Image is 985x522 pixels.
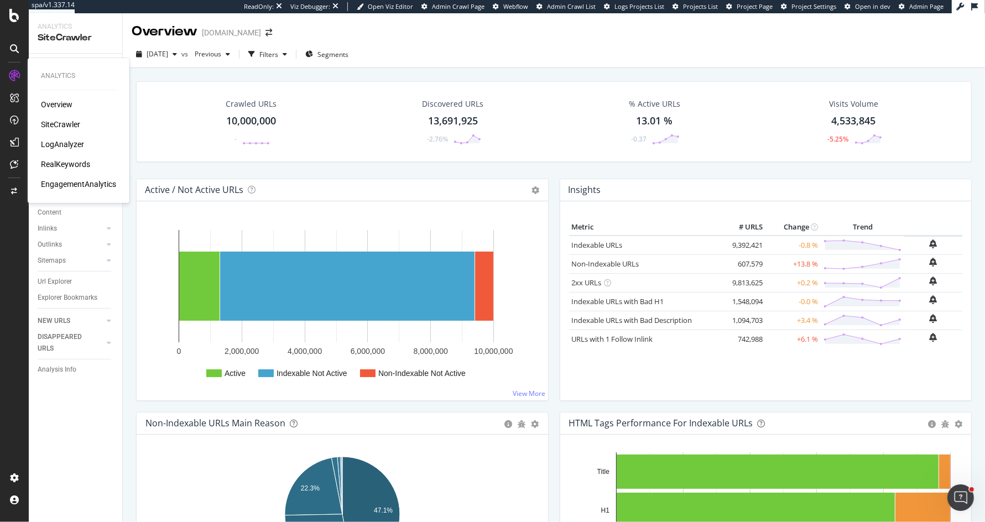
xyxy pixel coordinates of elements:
div: -0.37 [631,134,647,144]
div: Overview [132,22,197,41]
a: Webflow [493,2,528,11]
div: 10,000,000 [226,114,276,128]
button: Segments [301,45,353,63]
span: Webflow [503,2,528,11]
a: Overview [41,99,72,110]
td: 9,813,625 [721,273,765,292]
text: 2,000,000 [225,347,259,356]
a: Admin Crawl Page [421,2,484,11]
a: Projects List [673,2,718,11]
a: SiteCrawler [41,119,80,130]
th: Change [765,219,821,236]
span: Projects List [683,2,718,11]
span: Project Settings [791,2,836,11]
div: Crawled URLs [226,98,277,109]
div: arrow-right-arrow-left [265,29,272,36]
div: - [234,134,237,144]
div: gear [955,420,962,428]
h4: Insights [569,182,601,197]
h4: Active / Not Active URLs [145,182,243,197]
div: 4,533,845 [832,114,876,128]
text: 22.3% [301,484,320,492]
text: Title [597,468,609,476]
span: Open in dev [855,2,890,11]
a: RealKeywords [41,159,90,170]
a: LogAnalyzer [41,139,84,150]
span: vs [181,49,190,59]
text: Active [225,369,246,378]
div: bell-plus [930,333,937,342]
a: Open in dev [845,2,890,11]
td: 9,392,421 [721,236,765,255]
div: HTML Tags Performance for Indexable URLs [569,417,753,429]
span: Admin Crawl List [547,2,596,11]
span: 2025 Aug. 24th [147,49,168,59]
div: gear [531,420,539,428]
a: Analysis Info [38,364,114,375]
div: NEW URLS [38,315,70,327]
a: EngagementAnalytics [41,179,116,190]
td: -0.8 % [765,236,821,255]
div: bug [941,420,949,428]
div: -5.25% [828,134,849,144]
button: Filters [244,45,291,63]
span: Admin Crawl Page [432,2,484,11]
div: bug [518,420,526,428]
a: Open Viz Editor [357,2,413,11]
div: -2.76% [427,134,448,144]
a: Sitemaps [38,255,103,267]
div: Explorer Bookmarks [38,292,97,304]
div: circle-info [505,420,513,428]
a: DISAPPEARED URLS [38,331,103,354]
div: [DOMAIN_NAME] [202,27,261,38]
td: 607,579 [721,254,765,273]
text: 4,000,000 [288,347,322,356]
td: +3.4 % [765,311,821,330]
div: bell-plus [930,258,937,267]
div: bell-plus [930,276,937,285]
span: Project Page [737,2,773,11]
a: 2xx URLs [572,278,602,288]
div: DISAPPEARED URLS [38,331,93,354]
a: NEW URLS [38,315,103,327]
div: 13.01 % [636,114,673,128]
div: Analytics [38,22,113,32]
th: Metric [569,219,722,236]
div: Content [38,207,61,218]
a: Url Explorer [38,276,114,288]
svg: A chart. [145,219,539,391]
td: 1,094,703 [721,311,765,330]
div: SiteCrawler [38,32,113,44]
iframe: Intercom live chat [947,484,974,511]
a: Project Page [726,2,773,11]
i: Options [532,186,540,194]
text: 6,000,000 [351,347,385,356]
a: Indexable URLs with Bad Description [572,315,692,325]
a: Admin Page [899,2,944,11]
div: Non-Indexable URLs Main Reason [145,417,285,429]
text: Non-Indexable Not Active [378,369,466,378]
td: 742,988 [721,330,765,348]
span: Segments [317,50,348,59]
span: Previous [190,49,221,59]
div: Visits Volume [829,98,878,109]
div: 13,691,925 [428,114,478,128]
th: # URLS [721,219,765,236]
span: Open Viz Editor [368,2,413,11]
a: View More [513,389,546,398]
a: Outlinks [38,239,103,250]
div: Analysis Info [38,364,76,375]
div: Sitemaps [38,255,66,267]
div: Outlinks [38,239,62,250]
div: bell-plus [930,239,937,248]
span: Logs Projects List [614,2,664,11]
th: Trend [821,219,904,236]
a: Indexable URLs [572,240,623,250]
div: ReadOnly: [244,2,274,11]
td: +13.8 % [765,254,821,273]
a: Non-Indexable URLs [572,259,639,269]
